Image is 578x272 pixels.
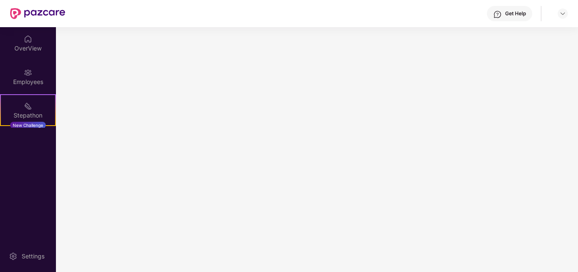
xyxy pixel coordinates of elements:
[559,10,566,17] img: svg+xml;base64,PHN2ZyBpZD0iRHJvcGRvd24tMzJ4MzIiIHhtbG5zPSJodHRwOi8vd3d3LnczLm9yZy8yMDAwL3N2ZyIgd2...
[1,111,55,120] div: Stepathon
[10,8,65,19] img: New Pazcare Logo
[10,122,46,129] div: New Challenge
[9,252,17,261] img: svg+xml;base64,PHN2ZyBpZD0iU2V0dGluZy0yMHgyMCIgeG1sbnM9Imh0dHA6Ly93d3cudzMub3JnLzIwMDAvc3ZnIiB3aW...
[24,35,32,43] img: svg+xml;base64,PHN2ZyBpZD0iSG9tZSIgeG1sbnM9Imh0dHA6Ly93d3cudzMub3JnLzIwMDAvc3ZnIiB3aWR0aD0iMjAiIG...
[493,10,502,19] img: svg+xml;base64,PHN2ZyBpZD0iSGVscC0zMngzMiIgeG1sbnM9Imh0dHA6Ly93d3cudzMub3JnLzIwMDAvc3ZnIiB3aWR0aD...
[24,102,32,110] img: svg+xml;base64,PHN2ZyB4bWxucz0iaHR0cDovL3d3dy53My5vcmcvMjAwMC9zdmciIHdpZHRoPSIyMSIgaGVpZ2h0PSIyMC...
[19,252,47,261] div: Settings
[505,10,526,17] div: Get Help
[24,68,32,77] img: svg+xml;base64,PHN2ZyBpZD0iRW1wbG95ZWVzIiB4bWxucz0iaHR0cDovL3d3dy53My5vcmcvMjAwMC9zdmciIHdpZHRoPS...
